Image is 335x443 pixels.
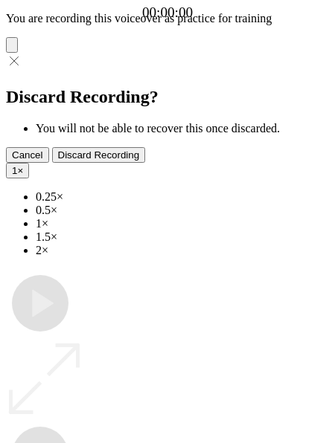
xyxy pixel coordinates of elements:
span: 1 [12,165,17,176]
button: Discard Recording [52,147,146,163]
li: 1× [36,217,329,230]
button: Cancel [6,147,49,163]
a: 00:00:00 [142,4,193,21]
li: You will not be able to recover this once discarded. [36,122,329,135]
p: You are recording this voiceover as practice for training [6,12,329,25]
h2: Discard Recording? [6,87,329,107]
button: 1× [6,163,29,178]
li: 0.25× [36,190,329,204]
li: 1.5× [36,230,329,244]
li: 2× [36,244,329,257]
li: 0.5× [36,204,329,217]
